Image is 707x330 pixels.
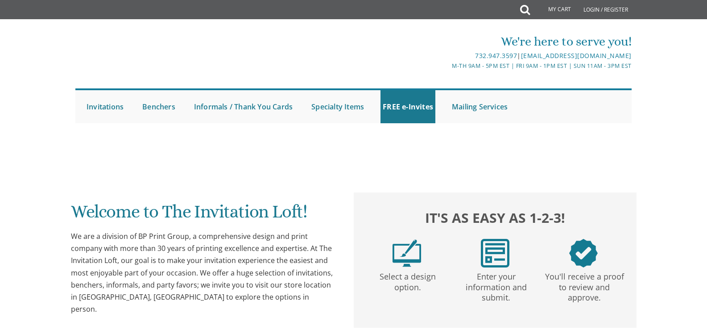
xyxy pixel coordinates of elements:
a: [EMAIL_ADDRESS][DOMAIN_NAME] [521,51,632,60]
div: M-Th 9am - 5pm EST | Fri 9am - 1pm EST | Sun 11am - 3pm EST [261,61,632,71]
a: Mailing Services [450,90,510,123]
img: step2.png [481,239,509,267]
a: FREE e-Invites [380,90,435,123]
p: Select a design option. [365,267,450,293]
a: Invitations [84,90,126,123]
h1: Welcome to The Invitation Loft! [71,202,336,228]
a: 732.947.3597 [475,51,517,60]
h2: It's as easy as 1-2-3! [363,208,628,228]
a: Informals / Thank You Cards [192,90,295,123]
img: step1.png [393,239,421,267]
div: | [261,50,632,61]
img: step3.png [569,239,598,267]
div: We are a division of BP Print Group, a comprehensive design and print company with more than 30 y... [71,230,336,315]
a: Specialty Items [309,90,366,123]
p: Enter your information and submit. [454,267,538,303]
div: We're here to serve you! [261,33,632,50]
a: My Cart [529,1,577,19]
a: Benchers [140,90,178,123]
p: You'll receive a proof to review and approve. [542,267,627,303]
